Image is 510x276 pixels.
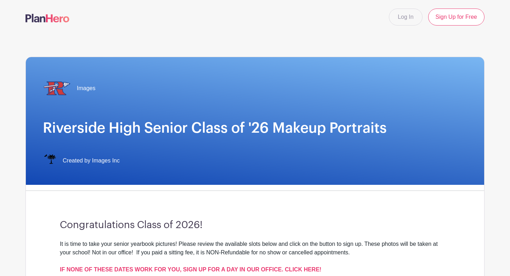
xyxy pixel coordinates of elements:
[43,74,71,103] img: riverside%20transp..png
[43,154,57,168] img: IMAGES%20logo%20transparenT%20PNG%20s.png
[43,120,467,137] h1: Riverside High Senior Class of '26 Makeup Portraits
[428,9,484,26] a: Sign Up for Free
[63,156,120,165] span: Created by Images Inc
[60,219,450,231] h3: Congratulations Class of 2026!
[389,9,422,26] a: Log In
[77,84,95,93] span: Images
[25,14,69,22] img: logo-507f7623f17ff9eddc593b1ce0a138ce2505c220e1c5a4e2b4648c50719b7d32.svg
[60,266,321,272] a: IF NONE OF THESE DATES WORK FOR YOU, SIGN UP FOR A DAY IN OUR OFFICE. CLICK HERE!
